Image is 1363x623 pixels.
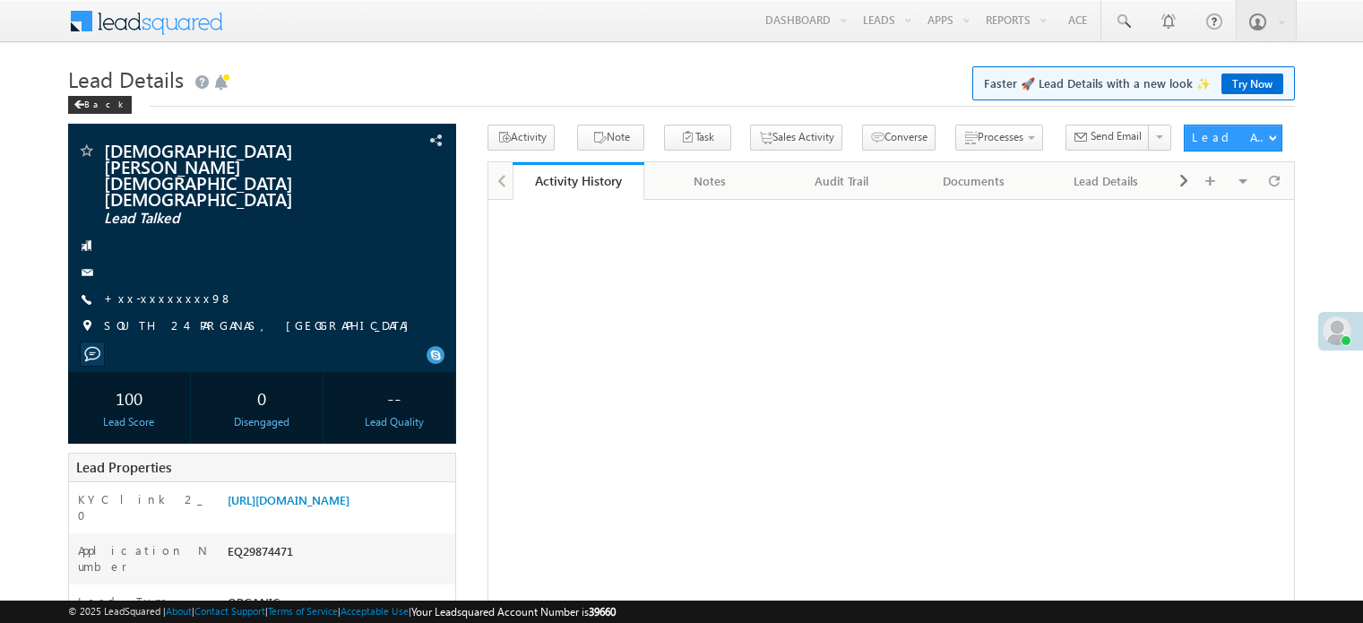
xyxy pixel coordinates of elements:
div: -- [338,381,451,414]
div: Back [68,96,132,114]
span: Lead Properties [76,458,171,476]
span: Your Leadsquared Account Number is [411,605,616,619]
a: About [166,605,192,617]
div: 0 [205,381,318,414]
div: Audit Trail [791,170,893,192]
div: Lead Score [73,414,185,430]
a: Terms of Service [268,605,338,617]
button: Sales Activity [750,125,842,151]
div: Lead Actions [1192,129,1268,145]
a: Notes [644,162,776,200]
span: © 2025 LeadSquared | | | | | [68,603,616,620]
span: Lead Talked [104,210,344,228]
a: +xx-xxxxxxxx98 [104,290,233,306]
button: Note [577,125,644,151]
div: Documents [923,170,1024,192]
button: Task [664,125,731,151]
div: Activity History [526,172,631,189]
a: Documents [909,162,1040,200]
a: Acceptable Use [341,605,409,617]
label: Application Number [78,542,209,575]
span: Lead Details [68,65,184,93]
div: Notes [659,170,760,192]
button: Converse [862,125,936,151]
span: [DEMOGRAPHIC_DATA][PERSON_NAME][DEMOGRAPHIC_DATA] [DEMOGRAPHIC_DATA] [104,142,344,206]
div: 100 [73,381,185,414]
span: 39660 [589,605,616,619]
span: SOUTH 24 PARGANAS, [GEOGRAPHIC_DATA] [104,317,418,335]
span: Send Email [1091,128,1142,144]
a: Back [68,95,141,110]
a: Audit Trail [777,162,909,200]
button: Lead Actions [1184,125,1282,151]
div: Lead Details [1056,170,1157,192]
a: Activity History [513,162,644,200]
button: Processes [955,125,1043,151]
span: Faster 🚀 Lead Details with a new look ✨ [984,74,1283,92]
button: Activity [487,125,555,151]
div: ORGANIC [223,593,455,619]
a: Lead Details [1041,162,1173,200]
div: EQ29874471 [223,542,455,567]
div: Disengaged [205,414,318,430]
a: [URL][DOMAIN_NAME] [228,492,349,507]
div: Lead Quality [338,414,451,430]
label: Lead Type [78,593,171,610]
span: Processes [978,130,1023,143]
a: Contact Support [194,605,265,617]
button: Send Email [1065,125,1150,151]
a: Try Now [1221,74,1283,94]
label: KYC link 2_0 [78,491,209,523]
